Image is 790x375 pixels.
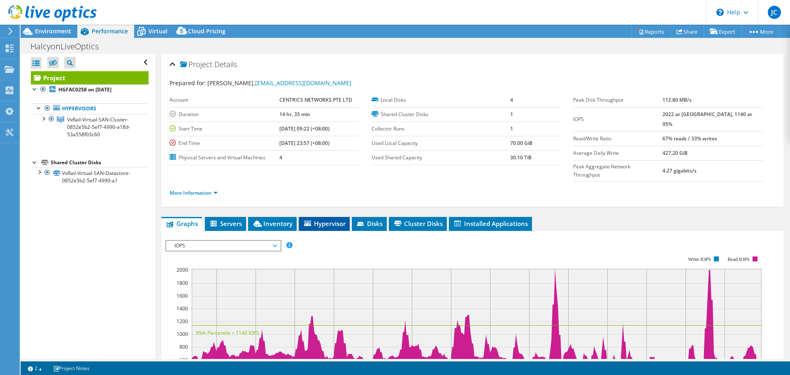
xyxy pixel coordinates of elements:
b: 2022 at [GEOGRAPHIC_DATA], 1140 at 95% [662,111,752,128]
text: 1400 [177,305,188,312]
span: Project [180,61,212,69]
a: VxRail-Virtual-SAN-Datastore-0852e5b2-5ef7-4990-a1 [31,168,149,186]
label: Physical Servers and Virtual Machines [170,154,279,162]
a: Share [670,25,704,38]
span: Disks [356,219,383,228]
a: HGFAC0258 on [DATE] [31,84,149,95]
span: IOPS [170,241,276,251]
a: More [741,25,780,38]
text: 1000 [177,331,188,338]
span: Hypervisor [303,219,346,228]
label: Peak Aggregate Network Throughput [573,163,662,179]
a: Project [31,71,149,84]
text: 1200 [177,318,188,325]
label: IOPS [573,115,662,123]
div: Shared Cluster Disks [51,158,149,168]
text: 800 [179,343,188,350]
label: Account [170,96,279,104]
span: Cloud Pricing [188,27,225,35]
span: Environment [35,27,71,35]
a: Project Notes [47,363,95,373]
label: Used Local Capacity [372,139,510,147]
b: 67% reads / 33% writes [662,135,717,142]
a: 2 [22,363,48,373]
span: Installed Applications [453,219,528,228]
label: Shared Cluster Disks [372,110,510,119]
b: 112.80 MB/s [662,96,692,103]
span: Servers [209,219,242,228]
a: Reports [631,25,671,38]
span: Inventory [252,219,293,228]
label: Used Shared Capacity [372,154,510,162]
text: 1600 [177,292,188,299]
b: 1 [510,111,513,118]
b: 30.10 TiB [510,154,532,161]
label: Duration [170,110,279,119]
label: Local Disks [372,96,510,104]
svg: \n [716,9,724,16]
b: [DATE] 23:57 (+08:00) [279,140,330,147]
a: Hypervisors [31,103,149,114]
label: Read/Write Ratio [573,135,662,143]
b: 4 [279,154,282,161]
b: [DATE] 09:22 (+08:00) [279,125,330,132]
a: VxRail-Virtual-SAN-Cluster-0852e5b2-5ef7-4990-a18d-53a558f03c60 [31,114,149,140]
label: Start Time [170,125,279,133]
text: 600 [179,356,188,363]
span: Performance [92,27,128,35]
a: [EMAIL_ADDRESS][DOMAIN_NAME] [255,79,351,87]
label: Prepared for: [170,79,206,87]
span: Graphs [165,219,198,228]
label: Average Daily Write [573,149,662,157]
text: 95th Percentile = 1140 IOPS [196,329,259,336]
text: Write IOPS [688,256,711,262]
h1: HalcyonLiveOptics [27,42,112,51]
b: 14 hr, 35 min [279,111,310,118]
b: 70.00 GiB [510,140,532,147]
b: CENTRICS NETWORKS PTE LTD [279,96,352,103]
text: Read IOPS [728,256,750,262]
label: End Time [170,139,279,147]
a: Export [704,25,742,38]
span: Virtual [149,27,167,35]
span: [PERSON_NAME], [207,79,351,87]
span: JC [768,6,781,19]
label: Peak Disk Throughput [573,96,662,104]
b: 4 [510,96,513,103]
a: More Information [170,189,218,196]
span: Cluster Disks [393,219,443,228]
span: VxRail-Virtual-SAN-Cluster-0852e5b2-5ef7-4990-a18d-53a558f03c60 [67,116,130,138]
b: HGFAC0258 on [DATE] [58,86,112,93]
text: 1800 [177,280,188,286]
b: 427.20 GiB [662,149,688,156]
b: 4.27 gigabits/s [662,167,697,174]
label: Collector Runs [372,125,510,133]
b: 1 [510,125,513,132]
span: Details [214,59,237,69]
text: 2000 [177,266,188,273]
